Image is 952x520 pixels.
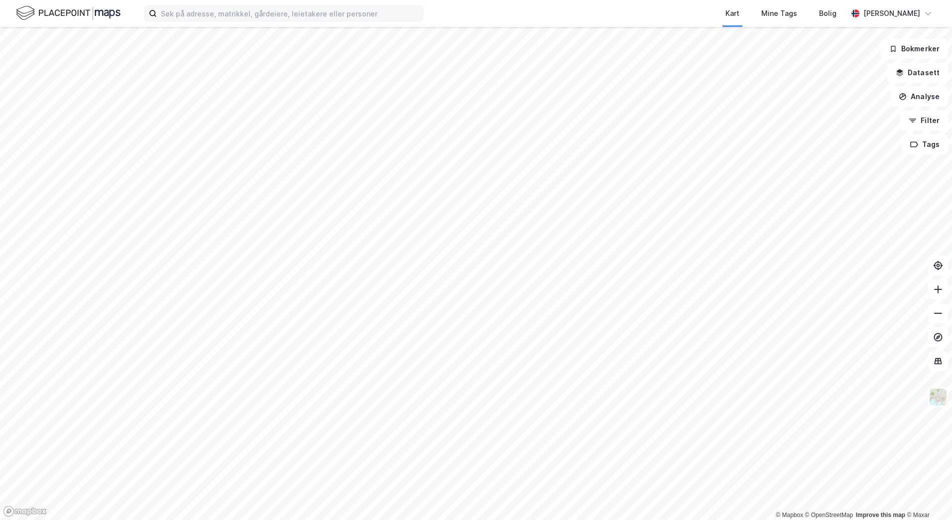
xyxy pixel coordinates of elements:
img: logo.f888ab2527a4732fd821a326f86c7f29.svg [16,4,120,22]
div: Kontrollprogram for chat [902,472,952,520]
div: [PERSON_NAME] [863,7,920,19]
div: Bolig [819,7,836,19]
input: Søk på adresse, matrikkel, gårdeiere, leietakere eller personer [157,6,423,21]
iframe: Chat Widget [902,472,952,520]
div: Kart [725,7,739,19]
div: Mine Tags [761,7,797,19]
